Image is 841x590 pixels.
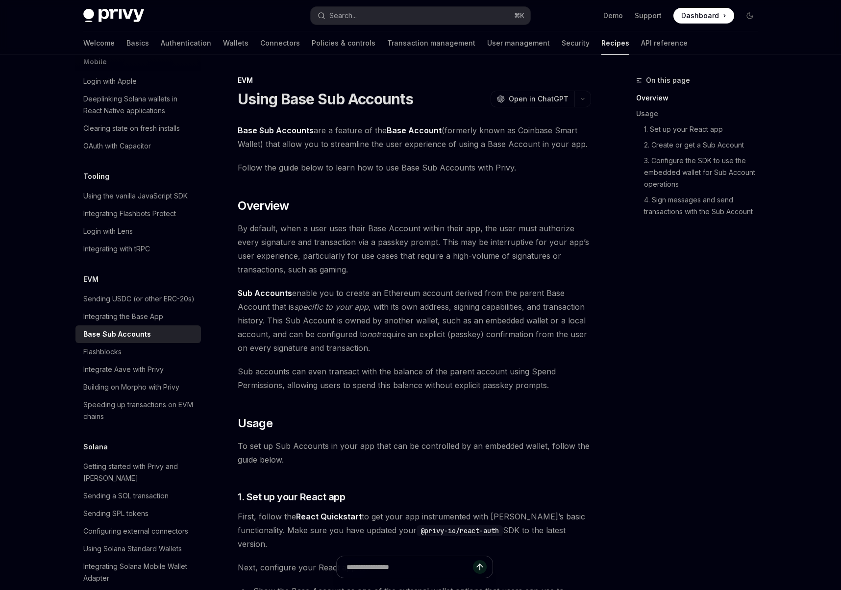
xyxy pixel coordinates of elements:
span: Usage [238,416,272,431]
div: Deeplinking Solana wallets in React Native applications [83,93,195,117]
span: First, follow the to get your app instrumented with [PERSON_NAME]’s basic functionality. Make sur... [238,510,591,551]
a: Configuring external connectors [75,522,201,540]
a: Support [635,11,662,21]
a: User management [487,31,550,55]
a: Base Sub Accounts [75,325,201,343]
div: OAuth with Capacitor [83,140,151,152]
a: Overview [636,90,766,106]
img: dark logo [83,9,144,23]
div: Integrating Flashbots Protect [83,208,176,220]
a: Getting started with Privy and [PERSON_NAME] [75,458,201,487]
h1: Using Base Sub Accounts [238,90,413,108]
button: Open in ChatGPT [491,91,574,107]
a: Speeding up transactions on EVM chains [75,396,201,425]
div: Building on Morpho with Privy [83,381,179,393]
div: Search... [329,10,357,22]
a: Using Solana Standard Wallets [75,540,201,558]
a: Demo [603,11,623,21]
h5: Solana [83,441,108,453]
div: Login with Lens [83,225,133,237]
a: Basics [126,31,149,55]
a: Integrating Solana Mobile Wallet Adapter [75,558,201,587]
a: Integrating the Base App [75,308,201,325]
a: Authentication [161,31,211,55]
em: not [367,329,379,339]
a: 2. Create or get a Sub Account [644,137,766,153]
button: Toggle dark mode [742,8,758,24]
a: Connectors [260,31,300,55]
a: Usage [636,106,766,122]
a: Login with Apple [75,73,201,90]
a: 3. Configure the SDK to use the embedded wallet for Sub Account operations [644,153,766,192]
div: Getting started with Privy and [PERSON_NAME] [83,461,195,484]
div: Configuring external connectors [83,525,188,537]
div: Using Solana Standard Wallets [83,543,182,555]
a: Using the vanilla JavaScript SDK [75,187,201,205]
a: 4. Sign messages and send transactions with the Sub Account [644,192,766,220]
a: Security [562,31,590,55]
a: Policies & controls [312,31,375,55]
a: Base Account [387,125,442,136]
a: Dashboard [673,8,734,24]
span: ⌘ K [514,12,524,20]
div: Sending a SOL transaction [83,490,169,502]
div: Integrating the Base App [83,311,163,322]
span: are a feature of the (formerly known as Coinbase Smart Wallet) that allow you to streamline the u... [238,123,591,151]
div: Base Sub Accounts [83,328,151,340]
a: Login with Lens [75,222,201,240]
a: Integrate Aave with Privy [75,361,201,378]
a: Building on Morpho with Privy [75,378,201,396]
h5: EVM [83,273,99,285]
a: API reference [641,31,688,55]
span: On this page [646,74,690,86]
div: Speeding up transactions on EVM chains [83,399,195,422]
span: To set up Sub Accounts in your app that can be controlled by an embedded wallet, follow the guide... [238,439,591,467]
button: Send message [473,560,487,574]
a: Integrating Flashbots Protect [75,205,201,222]
a: Welcome [83,31,115,55]
a: Deeplinking Solana wallets in React Native applications [75,90,201,120]
span: Sub accounts can even transact with the balance of the parent account using Spend Permissions, al... [238,365,591,392]
div: Integrating with tRPC [83,243,150,255]
div: Sending USDC (or other ERC-20s) [83,293,195,305]
div: Clearing state on fresh installs [83,123,180,134]
a: OAuth with Capacitor [75,137,201,155]
h5: Tooling [83,171,109,182]
a: Sending USDC (or other ERC-20s) [75,290,201,308]
a: Clearing state on fresh installs [75,120,201,137]
div: Integrate Aave with Privy [83,364,164,375]
a: Wallets [223,31,248,55]
a: Sending SPL tokens [75,505,201,522]
a: Transaction management [387,31,475,55]
a: Flashblocks [75,343,201,361]
span: Follow the guide below to learn how to use Base Sub Accounts with Privy. [238,161,591,174]
div: Flashblocks [83,346,122,358]
span: 1. Set up your React app [238,490,345,504]
span: Dashboard [681,11,719,21]
div: Login with Apple [83,75,137,87]
span: By default, when a user uses their Base Account within their app, the user must authorize every s... [238,221,591,276]
a: React Quickstart [296,512,362,522]
span: Overview [238,198,289,214]
a: Base Sub Accounts [238,125,314,136]
div: Using the vanilla JavaScript SDK [83,190,188,202]
div: Sending SPL tokens [83,508,148,519]
a: Sub Accounts [238,288,292,298]
em: specific to your app [294,302,369,312]
a: 1. Set up your React app [644,122,766,137]
a: Recipes [601,31,629,55]
div: EVM [238,75,591,85]
a: Integrating with tRPC [75,240,201,258]
button: Search...⌘K [311,7,530,25]
span: enable you to create an Ethereum account derived from the parent Base Account that is , with its ... [238,286,591,355]
div: Integrating Solana Mobile Wallet Adapter [83,561,195,584]
code: @privy-io/react-auth [417,525,503,536]
a: Sending a SOL transaction [75,487,201,505]
span: Open in ChatGPT [509,94,569,104]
